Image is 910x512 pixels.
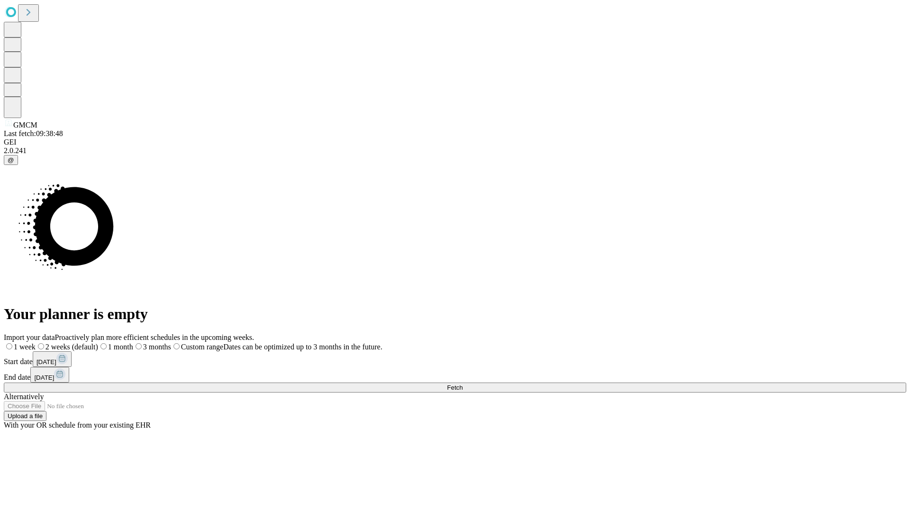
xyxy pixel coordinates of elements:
[4,333,55,341] span: Import your data
[4,138,906,146] div: GEI
[38,343,44,349] input: 2 weeks (default)
[4,305,906,323] h1: Your planner is empty
[100,343,107,349] input: 1 month
[4,393,44,401] span: Alternatively
[4,421,151,429] span: With your OR schedule from your existing EHR
[223,343,382,351] span: Dates can be optimized up to 3 months in the future.
[6,343,12,349] input: 1 week
[34,374,54,381] span: [DATE]
[143,343,171,351] span: 3 months
[13,121,37,129] span: GMCM
[136,343,142,349] input: 3 months
[55,333,254,341] span: Proactively plan more efficient schedules in the upcoming weeks.
[4,411,46,421] button: Upload a file
[36,358,56,366] span: [DATE]
[447,384,463,391] span: Fetch
[4,367,906,383] div: End date
[181,343,223,351] span: Custom range
[8,156,14,164] span: @
[4,155,18,165] button: @
[30,367,69,383] button: [DATE]
[173,343,180,349] input: Custom rangeDates can be optimized up to 3 months in the future.
[45,343,98,351] span: 2 weeks (default)
[108,343,133,351] span: 1 month
[4,351,906,367] div: Start date
[4,129,63,137] span: Last fetch: 09:38:48
[33,351,72,367] button: [DATE]
[4,383,906,393] button: Fetch
[14,343,36,351] span: 1 week
[4,146,906,155] div: 2.0.241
